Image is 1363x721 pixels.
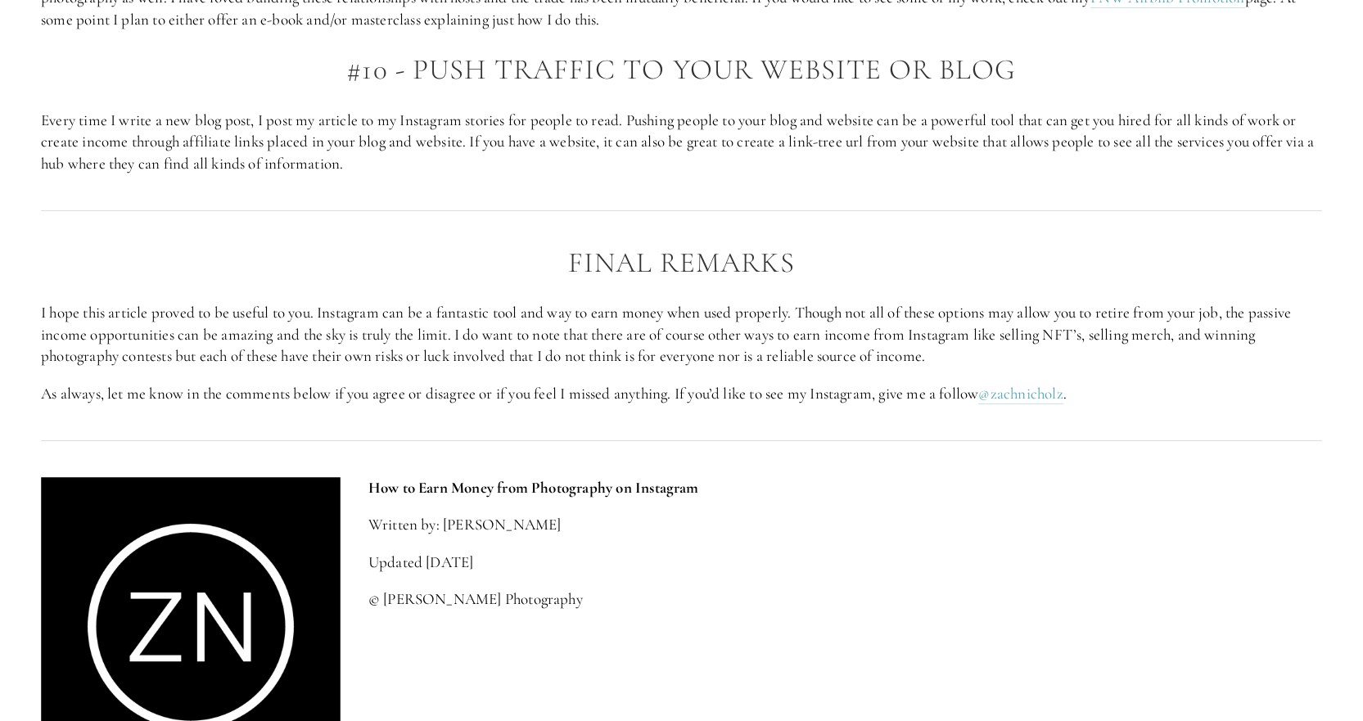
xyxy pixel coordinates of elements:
[41,110,1322,175] p: Every time I write a new blog post, I post my article to my Instagram stories for people to read....
[41,54,1322,86] h2: #10 - Push Traffic to Your Website or Blog
[41,302,1322,367] p: I hope this article proved to be useful to you. Instagram can be a fantastic tool and way to earn...
[368,514,1322,536] p: Written by: [PERSON_NAME]
[368,552,1322,574] p: Updated [DATE]
[41,247,1322,279] h2: Final Remarks
[368,588,1322,611] p: © [PERSON_NAME] Photography
[978,384,1063,404] a: @zachnicholz
[368,478,699,497] strong: How to Earn Money from Photography on Instagram
[41,383,1322,405] p: As always, let me know in the comments below if you agree or disagree or if you feel I missed any...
